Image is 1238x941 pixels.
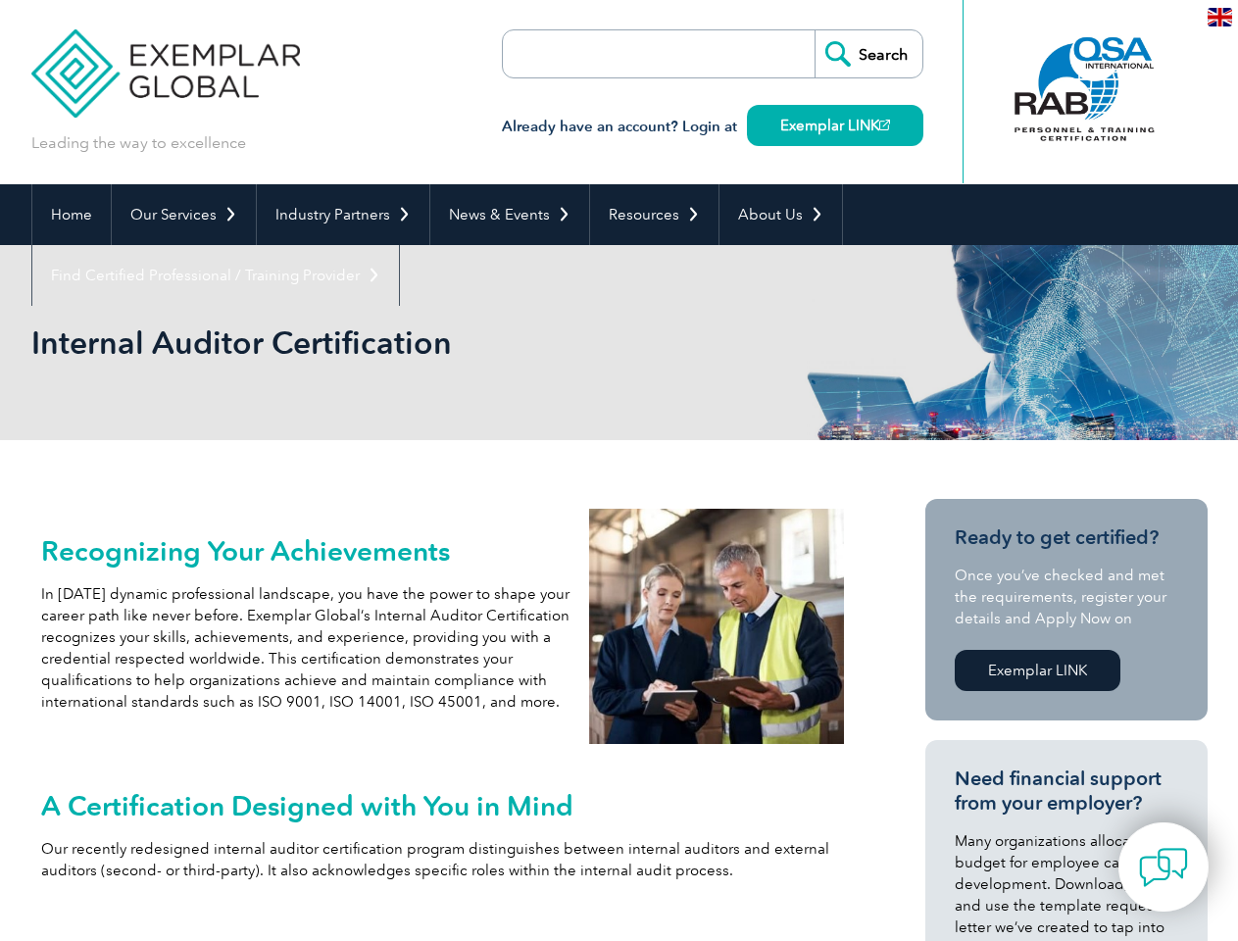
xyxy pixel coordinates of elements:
[41,790,845,821] h2: A Certification Designed with You in Mind
[1139,843,1188,892] img: contact-chat.png
[430,184,589,245] a: News & Events
[41,838,845,881] p: Our recently redesigned internal auditor certification program distinguishes between internal aud...
[32,184,111,245] a: Home
[589,509,844,744] img: internal auditors
[955,525,1178,550] h3: Ready to get certified?
[32,245,399,306] a: Find Certified Professional / Training Provider
[590,184,718,245] a: Resources
[502,115,923,139] h3: Already have an account? Login at
[1208,8,1232,26] img: en
[41,583,570,713] p: In [DATE] dynamic professional landscape, you have the power to shape your career path like never...
[31,323,784,362] h1: Internal Auditor Certification
[719,184,842,245] a: About Us
[955,565,1178,629] p: Once you’ve checked and met the requirements, register your details and Apply Now on
[257,184,429,245] a: Industry Partners
[112,184,256,245] a: Our Services
[31,132,246,154] p: Leading the way to excellence
[41,535,570,567] h2: Recognizing Your Achievements
[955,650,1120,691] a: Exemplar LINK
[815,30,922,77] input: Search
[747,105,923,146] a: Exemplar LINK
[879,120,890,130] img: open_square.png
[955,767,1178,816] h3: Need financial support from your employer?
